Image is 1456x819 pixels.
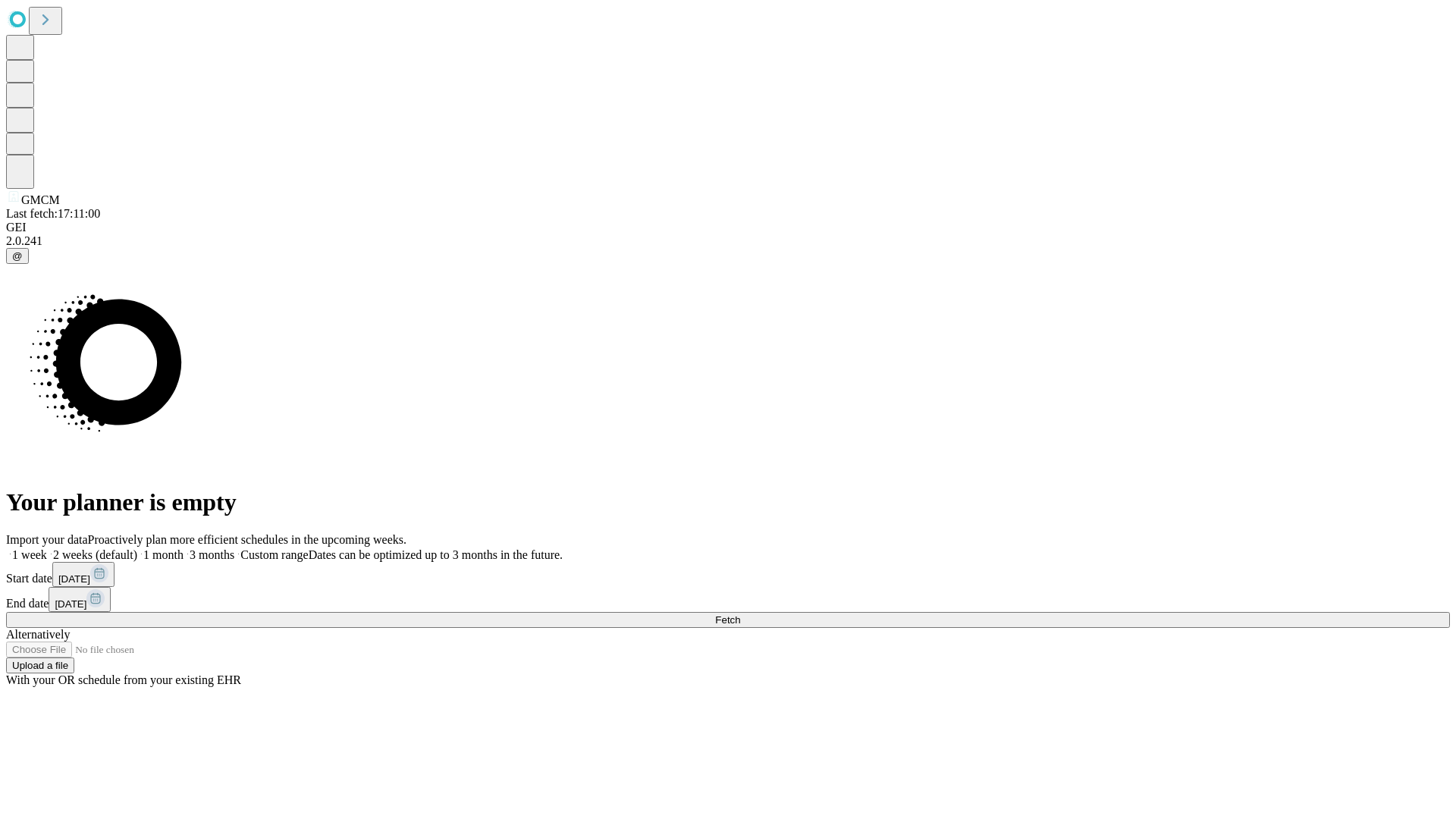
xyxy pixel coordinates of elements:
[6,587,1450,612] div: End date
[190,548,234,561] span: 3 months
[715,614,740,626] span: Fetch
[6,221,1450,234] div: GEI
[6,628,70,641] span: Alternatively
[6,612,1450,628] button: Fetch
[58,573,90,585] span: [DATE]
[6,657,74,673] button: Upload a file
[88,533,406,546] span: Proactively plan more efficient schedules in the upcoming weeks.
[6,488,1450,516] h1: Your planner is empty
[309,548,563,561] span: Dates can be optimized up to 3 months in the future.
[12,250,23,262] span: @
[21,193,60,206] span: GMCM
[6,234,1450,248] div: 2.0.241
[49,587,111,612] button: [DATE]
[6,248,29,264] button: @
[6,207,100,220] span: Last fetch: 17:11:00
[52,562,115,587] button: [DATE]
[6,533,88,546] span: Import your data
[55,598,86,610] span: [DATE]
[6,673,241,686] span: With your OR schedule from your existing EHR
[240,548,308,561] span: Custom range
[6,562,1450,587] div: Start date
[53,548,137,561] span: 2 weeks (default)
[143,548,184,561] span: 1 month
[12,548,47,561] span: 1 week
